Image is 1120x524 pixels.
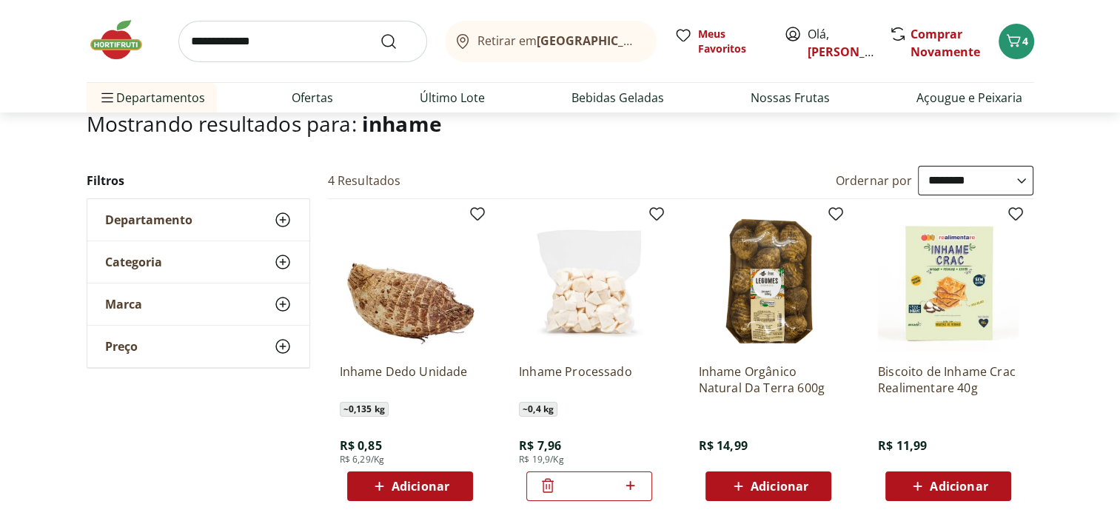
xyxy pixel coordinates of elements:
span: R$ 19,9/Kg [519,454,564,466]
span: R$ 11,99 [878,437,927,454]
h2: 4 Resultados [328,172,401,189]
h1: Mostrando resultados para: [87,112,1034,135]
span: ~ 0,4 kg [519,402,557,417]
span: Retirar em [477,34,641,47]
span: R$ 14,99 [698,437,747,454]
span: Adicionar [392,480,449,492]
b: [GEOGRAPHIC_DATA]/[GEOGRAPHIC_DATA] [537,33,786,49]
button: Adicionar [347,471,473,501]
span: Meus Favoritos [698,27,766,56]
span: R$ 6,29/Kg [340,454,385,466]
span: Adicionar [751,480,808,492]
img: Biscoito de Inhame Crac Realimentare 40g [878,211,1019,352]
button: Adicionar [885,471,1011,501]
img: Inhame Orgânico Natural Da Terra 600g [698,211,839,352]
button: Menu [98,80,116,115]
a: Nossas Frutas [751,89,830,107]
a: Último Lote [420,89,485,107]
span: R$ 0,85 [340,437,382,454]
img: Hortifruti [87,18,161,62]
button: Retirar em[GEOGRAPHIC_DATA]/[GEOGRAPHIC_DATA] [445,21,657,62]
span: Preço [105,339,138,354]
a: Comprar Novamente [911,26,980,60]
span: Departamentos [98,80,205,115]
a: [PERSON_NAME] [808,44,904,60]
span: Categoria [105,255,162,269]
h2: Filtros [87,166,310,195]
span: Marca [105,297,142,312]
button: Marca [87,283,309,325]
span: Adicionar [930,480,987,492]
button: Submit Search [380,33,415,50]
a: Inhame Orgânico Natural Da Terra 600g [698,363,839,396]
img: Inhame Processado [519,211,660,352]
label: Ordernar por [836,172,913,189]
a: Inhame Processado [519,363,660,396]
a: Bebidas Geladas [571,89,664,107]
span: Departamento [105,212,192,227]
button: Preço [87,326,309,367]
span: ~ 0,135 kg [340,402,389,417]
span: R$ 7,96 [519,437,561,454]
input: search [178,21,427,62]
span: Olá, [808,25,873,61]
a: Açougue e Peixaria [916,89,1022,107]
a: Ofertas [292,89,333,107]
button: Categoria [87,241,309,283]
button: Adicionar [705,471,831,501]
a: Inhame Dedo Unidade [340,363,480,396]
a: Biscoito de Inhame Crac Realimentare 40g [878,363,1019,396]
img: Inhame Dedo Unidade [340,211,480,352]
button: Carrinho [999,24,1034,59]
span: 4 [1022,34,1028,48]
a: Meus Favoritos [674,27,766,56]
span: inhame [362,110,442,138]
button: Departamento [87,199,309,241]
